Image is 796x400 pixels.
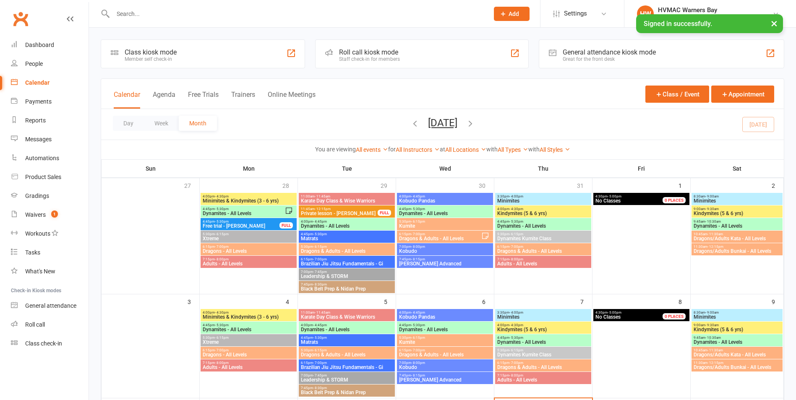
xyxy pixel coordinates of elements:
div: Roll call kiosk mode [339,48,400,56]
span: Kobudo Pandas [399,314,491,319]
span: - 7:00pm [313,257,327,261]
div: Waivers [25,211,46,218]
span: Dynamites - All Levels [497,340,590,345]
button: Free Trials [188,91,219,109]
a: Waivers 1 [11,205,89,224]
span: Xtreme [202,340,295,345]
span: 5:30pm [202,232,295,236]
span: 9:45am [693,336,781,340]
span: 10:45am [693,232,781,236]
a: All Locations [445,146,486,153]
strong: with [528,146,540,153]
span: 4:30pm [595,195,673,198]
span: - 5:30pm [411,323,425,327]
span: Add [509,10,519,17]
span: - 6:15pm [509,232,523,236]
span: Kumite [399,223,491,229]
div: 1 [679,178,690,192]
a: Class kiosk mode [11,334,89,353]
span: 3:30pm [497,195,590,198]
span: Kindymites (5 & 6 yrs) [693,327,781,332]
a: Reports [11,111,89,130]
span: Matrats [300,340,393,345]
span: - 7:00pm [509,361,523,365]
button: Month [179,116,217,131]
span: - 8:00pm [215,361,229,365]
div: Workouts [25,230,50,237]
span: 6:15pm [202,245,295,249]
th: Mon [200,160,298,177]
div: General attendance [25,302,76,309]
span: 4:00pm [399,311,491,314]
span: Dynamites - All Levels [300,327,393,332]
span: Free trial - [PERSON_NAME] [202,223,280,229]
a: Calendar [11,73,89,92]
a: All Styles [540,146,570,153]
span: 5:30pm [497,348,590,352]
span: - 8:30pm [313,283,327,286]
span: 4:00pm [399,195,491,198]
span: 4:00pm [497,323,590,327]
span: 4:00pm [497,207,590,211]
span: 5:30pm [497,232,590,236]
span: - 4:00pm [509,311,523,314]
div: 9 [772,294,783,308]
div: Messages [25,136,52,143]
span: - 9:30am [705,323,719,327]
span: - 5:30pm [215,323,229,327]
span: 4:45pm [202,207,285,211]
div: 5 [384,294,396,308]
button: Class / Event [645,86,709,103]
span: 7:00pm [300,374,393,377]
span: Minimites & Kindymites (3 - 6 yrs) [202,314,295,319]
div: 4 [286,294,298,308]
div: Product Sales [25,174,61,180]
span: Dragons/Adults Kata - All Levels [693,352,781,357]
span: 6:15pm [300,257,393,261]
div: Gradings [25,192,49,199]
span: Minimites & Kindymites (3 - 6 yrs) [202,198,295,203]
span: Black Belt Prep & Nidan Prep [300,390,393,395]
a: Automations [11,149,89,168]
span: 10:45am [693,348,781,352]
span: - 6:15pm [313,348,327,352]
div: Great for the front desk [563,56,656,62]
span: Matrats [300,236,393,241]
a: All Instructors [396,146,440,153]
span: Xtreme [202,236,295,241]
span: - 4:30pm [215,311,229,314]
span: 4:45pm [202,220,280,223]
span: Kumite [399,340,491,345]
span: 7:15pm [497,374,590,377]
span: - 11:45am [315,195,330,198]
th: Fri [592,160,691,177]
strong: You are viewing [315,146,356,153]
span: 7:45pm [399,374,491,377]
span: - 7:00pm [411,232,425,236]
span: - 8:15pm [411,257,425,261]
span: 6:15pm [202,348,295,352]
span: Kobudo [399,249,491,254]
span: 4:45pm [202,323,295,327]
div: 8 [679,294,690,308]
span: 7:00pm [399,361,491,365]
span: 7:45pm [300,386,393,390]
div: HW [637,5,654,22]
span: Minimites [693,198,781,203]
span: - 5:30pm [313,336,327,340]
div: HVMAC Warners Bay [658,6,773,14]
span: - 4:30pm [509,323,523,327]
button: Add [494,7,530,21]
span: - 8:00pm [411,361,425,365]
span: Kobudo Pandas [399,198,491,203]
span: - 7:00pm [215,348,229,352]
span: Dynamites Kumite Class [497,352,590,357]
a: What's New [11,262,89,281]
strong: at [440,146,445,153]
th: Thu [494,160,592,177]
div: 31 [577,178,592,192]
span: 4:00pm [300,323,393,327]
div: Payments [25,98,52,105]
th: Wed [396,160,494,177]
span: 7:45pm [300,283,393,286]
